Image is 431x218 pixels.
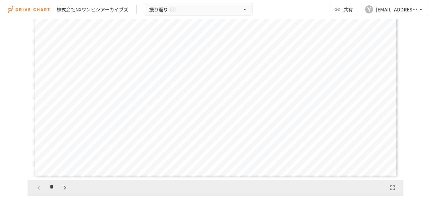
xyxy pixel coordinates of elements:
[149,5,168,14] span: 振り返り
[57,6,128,13] div: 株式会社NXワンビシアーカイブズ
[365,5,373,13] div: Y
[8,4,51,15] img: i9VDDS9JuLRLX3JIUyK59LcYp6Y9cayLPHs4hOxMB9W
[330,3,358,16] button: 共有
[343,6,353,13] span: 共有
[361,3,428,16] button: Y[EMAIL_ADDRESS][DOMAIN_NAME]
[376,5,418,14] div: [EMAIL_ADDRESS][DOMAIN_NAME]
[145,3,253,16] button: 振り返り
